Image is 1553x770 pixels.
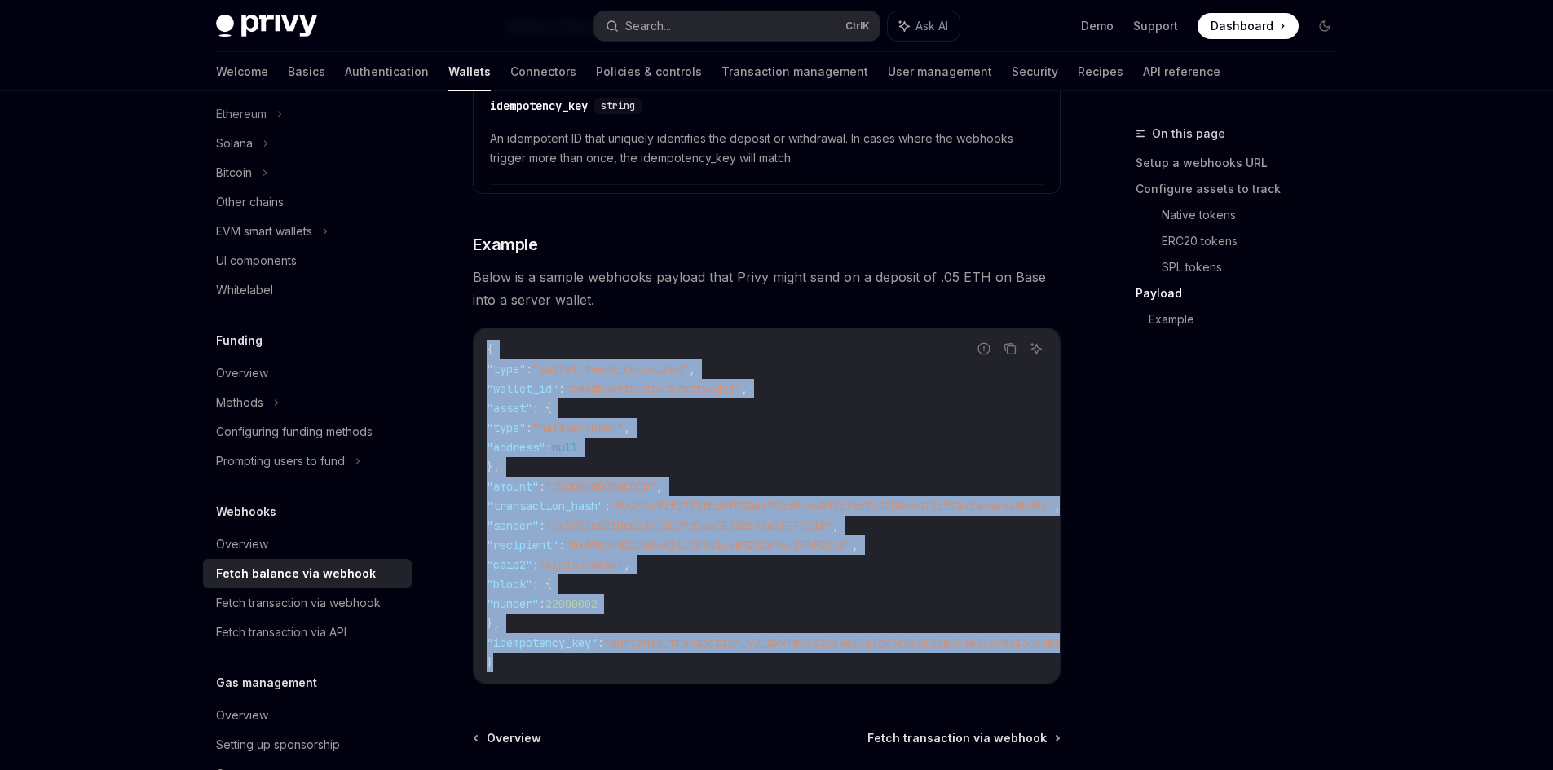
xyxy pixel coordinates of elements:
div: Prompting users to fund [216,451,345,471]
a: Setup a webhooks URL [1136,150,1351,176]
button: Search...CtrlK [594,11,880,41]
a: Connectors [510,52,576,91]
div: EVM smart wallets [216,222,312,241]
span: "wallet_id" [487,381,558,396]
div: Overview [216,363,268,383]
span: }, [487,460,500,474]
span: }, [487,616,500,631]
a: ERC20 tokens [1162,228,1351,254]
span: : [598,636,604,650]
button: Report incorrect code [973,338,995,359]
span: "type" [487,362,526,376]
span: Ask AI [915,18,948,34]
div: Configuring funding methods [216,422,373,442]
span: "0x2446f1fd773fbb9f080e674b60c6a033c7ed7427b8b9413cf28a2a4a6da9b56c" [611,499,1054,513]
span: : [604,499,611,513]
button: Toggle dark mode [1312,13,1338,39]
a: Configuring funding methods [203,417,412,447]
span: , [852,538,858,552]
a: User management [888,52,992,91]
span: , [624,420,630,435]
span: "sender" [487,518,539,533]
a: Payload [1136,280,1351,306]
div: Overview [216,535,268,554]
a: Overview [203,359,412,388]
span: null [552,440,578,455]
span: : [539,518,545,533]
a: SPL tokens [1162,254,1351,280]
button: Ask AI [1026,338,1047,359]
div: Fetch balance via webhook [216,564,376,583]
a: Overview [203,530,412,559]
span: , [832,518,839,533]
span: "number" [487,596,539,611]
span: : [558,538,565,552]
span: "transaction_hash" [487,499,604,513]
span: "eip155:8453" [539,557,624,572]
a: Basics [288,52,325,91]
span: "caip2" [487,557,532,572]
a: UI components [203,246,412,275]
span: "block" [487,577,532,592]
span: { [487,342,493,357]
span: "0x59D3eB21Dd06A211C89d1caBE252676e2F3F2218" [545,518,832,533]
span: } [487,655,493,670]
span: : [545,440,552,455]
a: Overview [203,701,412,730]
span: : { [532,401,552,416]
a: Fetch transaction via API [203,618,412,647]
span: : { [532,577,552,592]
h5: Gas management [216,673,317,693]
span: "asset" [487,401,532,416]
span: Fetch transaction via webhook [867,730,1047,746]
a: Authentication [345,52,429,91]
div: Search... [625,16,671,36]
span: : [526,362,532,376]
div: Methods [216,393,263,412]
span: : [532,557,539,572]
div: UI components [216,251,297,271]
span: , [689,362,695,376]
div: Whitelabel [216,280,273,300]
a: Support [1133,18,1178,34]
span: : [526,420,532,435]
a: Recipes [1078,52,1123,91]
a: Setting up sponsorship [203,730,412,759]
a: Overview [474,730,541,746]
span: Dashboard [1211,18,1273,34]
span: Ctrl K [845,20,870,33]
a: Fetch balance via webhook [203,559,412,588]
a: Demo [1081,18,1114,34]
span: : [558,381,565,396]
span: "address" [487,440,545,455]
span: "cm4db8x9t000ccn87pctvcg9j" [565,381,741,396]
span: , [1054,499,1061,513]
a: Wallets [448,52,491,91]
a: Security [1012,52,1058,91]
a: Fetch transaction via webhook [867,730,1059,746]
span: Overview [487,730,541,746]
a: Transaction management [721,52,868,91]
button: Copy the contents from the code block [999,338,1021,359]
span: "recipient" [487,538,558,552]
a: Fetch transaction via webhook [203,588,412,618]
span: , [656,479,663,494]
span: string [601,99,635,112]
h5: Webhooks [216,502,276,521]
a: Dashboard [1198,13,1299,39]
span: On this page [1152,124,1225,143]
a: Policies & controls [596,52,702,91]
div: Other chains [216,192,284,212]
a: Example [1149,306,1351,332]
a: Native tokens [1162,202,1351,228]
div: Solana [216,134,253,153]
span: : [539,479,545,494]
a: Whitelabel [203,275,412,305]
span: "0x59D3eB21Dd06A211C89d1caBE252676e2F3F2218" [565,538,852,552]
img: dark logo [216,15,317,37]
a: Configure assets to track [1136,176,1351,202]
div: Fetch transaction via API [216,623,346,642]
a: Other chains [203,187,412,217]
a: Welcome [216,52,268,91]
span: "native-token" [532,420,624,435]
